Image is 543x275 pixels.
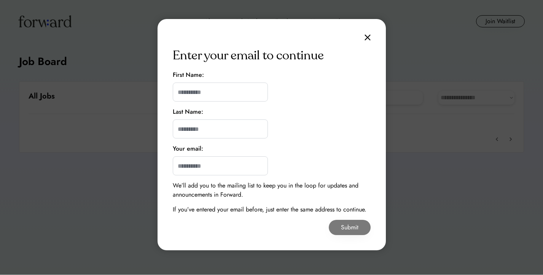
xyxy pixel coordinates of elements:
[173,205,366,214] div: If you’ve entered your email before, just enter the same address to continue.
[173,181,371,199] div: We’ll add you to the mailing list to keep you in the loop for updates and announcements in Forward.
[173,46,324,65] div: Enter your email to continue
[365,34,371,41] img: close.svg
[173,70,204,79] div: First Name:
[329,220,371,235] button: Submit
[173,107,203,116] div: Last Name:
[173,144,203,153] div: Your email:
